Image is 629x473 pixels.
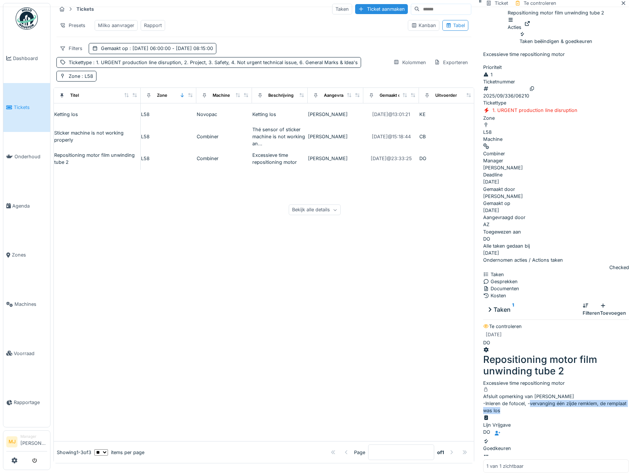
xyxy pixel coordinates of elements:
[483,429,490,436] div: DO
[70,92,79,99] div: Titel
[483,221,489,228] div: AZ
[73,6,97,13] strong: Tickets
[3,34,50,83] a: Dashboard
[483,339,490,346] div: DO
[483,51,629,58] p: Excessieve time repositioning motor
[483,71,629,78] div: 1
[483,207,499,214] div: [DATE]
[3,231,50,280] a: Zones
[419,155,426,162] div: DO
[69,59,358,66] div: Tickettype
[213,92,230,99] div: Machine
[483,257,629,264] div: Ondernomen acties / Actions taken
[380,92,403,99] div: Gemaakt op
[354,449,365,456] div: Page
[390,57,429,68] div: Kolommen
[324,92,361,99] div: Aangevraagd door
[486,305,583,314] div: Taken
[483,115,629,122] div: Zone
[512,305,514,314] sup: 1
[435,92,457,99] div: Uitvoerder
[14,104,47,111] span: Tickets
[483,228,629,235] div: Toegewezen aan
[483,186,629,200] div: [PERSON_NAME]
[583,302,600,317] div: Filteren
[308,111,363,118] div: [PERSON_NAME]
[197,155,219,162] div: Combiner
[12,202,47,209] span: Agenda
[483,150,505,157] div: Combiner
[508,16,521,30] div: Acties
[308,155,363,162] div: [PERSON_NAME]
[252,111,276,118] div: Ketting los
[600,302,626,317] div: Toevoegen
[372,111,410,118] div: [DATE] @ 13:01:21
[483,64,629,71] div: Prioriteit
[486,331,502,338] div: [DATE]
[483,200,629,207] div: Gemaakt op
[3,279,50,329] a: Machines
[483,278,629,285] div: Gesprekken
[197,133,219,140] div: Combiner
[144,22,162,29] div: Rapport
[483,235,490,242] div: DO
[483,400,629,414] div: -Inleren de fotocel, -vervanging één zijde remklem, de remplaat was los
[609,264,629,271] div: Checked
[54,152,140,166] div: Repositioning motor film unwinding tube 2
[14,350,47,357] span: Voorraad
[446,22,465,29] div: Tabel
[157,92,167,99] div: Zone
[483,271,629,278] div: Taken
[483,157,629,171] div: [PERSON_NAME]
[289,205,341,215] div: Bekijk alle details
[520,31,592,45] div: Taken beëindigen & goedkeuren
[483,249,499,257] div: [DATE]
[483,136,629,143] div: Machine
[483,354,629,377] h3: Repositioning motor film unwinding tube 2
[483,380,629,387] div: Excessieve time repositioning motor
[483,292,629,299] div: Kosten
[6,436,17,447] li: MJ
[101,45,213,52] div: Gemaakt op
[54,129,140,143] div: Sticker machine is not working properly
[483,92,529,99] div: 2025/09/336/06210
[431,57,471,68] div: Exporteren
[372,133,411,140] div: [DATE] @ 15:18:44
[12,251,47,258] span: Zones
[483,285,629,292] div: Documenten
[3,329,50,378] a: Voorraad
[141,133,150,140] div: L58
[3,181,50,231] a: Agenda
[483,323,629,330] div: Te controleren
[16,7,38,30] img: Badge_color-CXgf-gQk.svg
[69,73,93,80] div: Zone
[14,301,47,308] span: Machines
[371,155,412,162] div: [DATE] @ 23:33:25
[56,20,89,31] div: Presets
[483,171,629,178] div: Deadline
[14,153,47,160] span: Onderhoud
[197,111,217,118] div: Novopac
[14,399,47,406] span: Rapportage
[98,22,134,29] div: Milko aanvrager
[483,99,629,106] div: Tickettype
[6,434,47,451] a: MJ Manager[PERSON_NAME]
[141,155,150,162] div: L58
[3,83,50,132] a: Tickets
[492,107,577,114] div: 1. URGENT production line disruption
[483,214,629,221] div: Aangevraagd door
[128,46,213,51] span: : [DATE] 06:00:00 - [DATE] 08:15:00
[483,186,629,193] div: Gemaakt door
[13,55,47,62] span: Dashboard
[56,43,86,54] div: Filters
[483,393,629,400] div: Afsluit opmerking van [PERSON_NAME]
[419,133,426,140] div: CB
[141,111,150,118] div: L58
[20,434,47,439] div: Manager
[3,132,50,181] a: Onderhoud
[94,449,144,456] div: items per page
[483,414,629,429] div: Lijn Vrijgave
[54,111,78,118] div: Ketting los
[332,4,352,14] div: Taken
[57,449,91,456] div: Showing 1 - 3 of 3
